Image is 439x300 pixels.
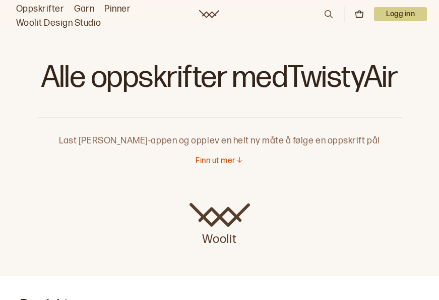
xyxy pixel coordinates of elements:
button: User dropdown [374,7,427,21]
p: Woolit [190,227,250,247]
a: Woolit [190,203,250,247]
button: Finn ut mer [196,156,243,167]
p: Last [PERSON_NAME]-appen og opplev en helt ny måte å følge en oppskrift på! [37,118,403,148]
a: Woolit [199,10,219,18]
a: Oppskrifter [16,2,64,16]
a: Woolit Design Studio [16,16,101,30]
a: Garn [74,2,94,16]
h1: Alle oppskrifter med TwistyAir [37,61,403,101]
img: Woolit [190,203,250,227]
p: Logg inn [374,7,427,21]
p: Finn ut mer [196,156,235,167]
a: Pinner [104,2,131,16]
